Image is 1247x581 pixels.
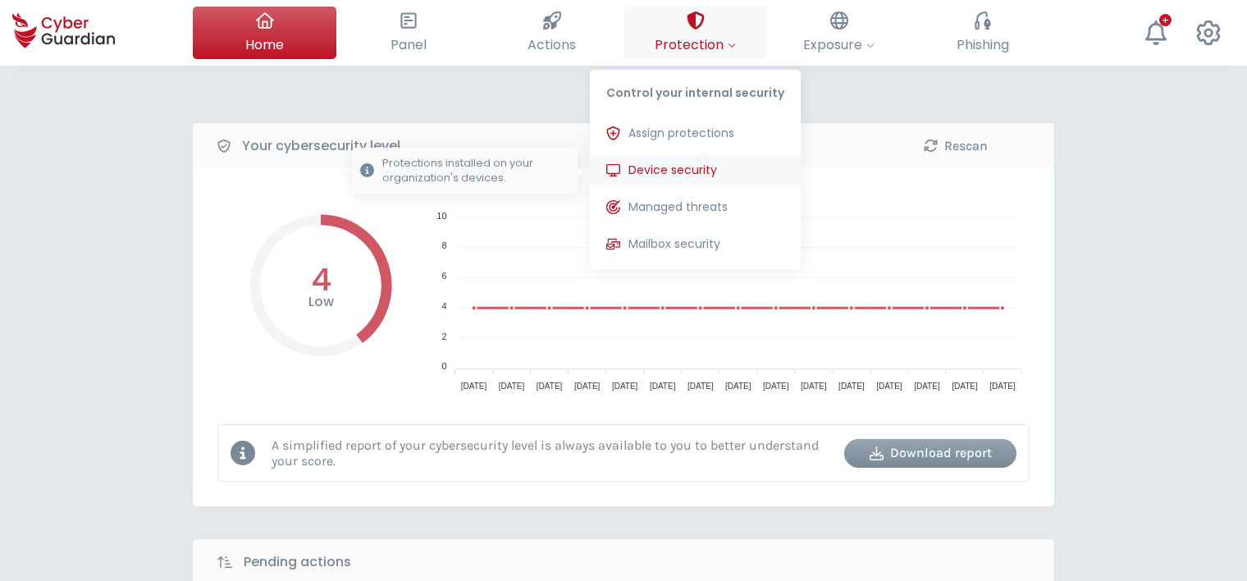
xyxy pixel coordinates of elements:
button: Rescan [870,131,1042,160]
div: Download report [856,443,1004,463]
b: Pending actions [244,552,351,572]
p: Protections installed on your organization's devices. [382,156,569,185]
tspan: [DATE] [876,382,902,391]
span: Home [245,34,284,55]
button: Panel [336,7,480,59]
tspan: [DATE] [838,382,865,391]
tspan: 8 [441,240,446,250]
span: Panel [391,34,427,55]
button: Mailbox security [590,228,801,261]
tspan: [DATE] [650,382,676,391]
button: Download report [844,439,1016,468]
tspan: [DATE] [725,382,751,391]
button: Assign protections [590,117,801,150]
tspan: [DATE] [537,382,563,391]
tspan: 2 [441,332,446,341]
button: Actions [480,7,623,59]
button: Device securityProtections installed on your organization's devices. [590,154,801,187]
tspan: [DATE] [461,382,487,391]
span: Protection [655,34,736,55]
span: Actions [528,34,576,55]
tspan: [DATE] [499,382,525,391]
tspan: [DATE] [763,382,789,391]
button: Home [193,7,336,59]
span: Device security [628,162,717,179]
tspan: [DATE] [952,382,978,391]
tspan: [DATE] [914,382,940,391]
tspan: [DATE] [989,382,1016,391]
div: Rescan [882,136,1030,156]
span: Managed threats [628,199,728,216]
tspan: 4 [441,301,446,311]
span: Exposure [803,34,875,55]
tspan: [DATE] [687,382,714,391]
button: Phishing [911,7,1054,59]
button: Managed threats [590,191,801,224]
span: Assign protections [628,125,734,142]
p: A simplified report of your cybersecurity level is always available to you to better understand y... [272,437,832,469]
tspan: 6 [441,271,446,281]
tspan: [DATE] [801,382,827,391]
b: Your cybersecurity level [242,136,400,156]
button: Exposure [767,7,911,59]
tspan: 0 [441,361,446,371]
tspan: [DATE] [612,382,638,391]
tspan: 10 [436,211,446,221]
div: + [1159,14,1172,26]
span: Phishing [957,34,1009,55]
tspan: [DATE] [574,382,601,391]
span: Mailbox security [628,236,720,253]
button: ProtectionControl your internal securityAssign protectionsDevice securityProtections installed on... [623,7,767,59]
p: Control your internal security [590,70,801,109]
